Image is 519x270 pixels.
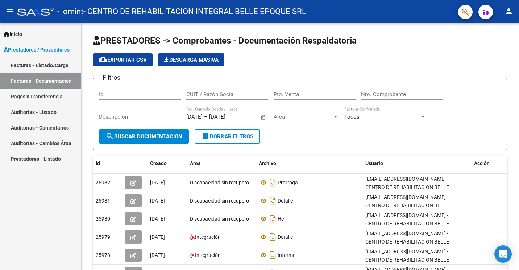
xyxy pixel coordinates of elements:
[256,156,362,171] datatable-header-cell: Archivo
[187,156,256,171] datatable-header-cell: Area
[150,234,165,240] span: [DATE]
[93,36,357,46] span: PRESTADORES -> Comprobantes - Documentación Respaldatoria
[362,156,471,171] datatable-header-cell: Usuario
[164,57,219,63] span: Descarga Masiva
[158,53,224,66] button: Descarga Masiva
[259,160,276,166] span: Archivo
[158,53,224,66] app-download-masive: Descarga masiva de comprobantes (adjuntos)
[195,234,221,240] span: Integración
[204,114,208,120] span: –
[190,160,201,166] span: Area
[201,133,253,140] span: Borrar Filtros
[471,156,507,171] datatable-header-cell: Acción
[365,194,454,225] span: [EMAIL_ADDRESS][DOMAIN_NAME] - CENTRO DE REHABILITACION BELLE EPOQUE CENTRO DE REHABILITACION BEL...
[105,132,114,140] mat-icon: search
[201,132,210,140] mat-icon: delete
[150,252,165,258] span: [DATE]
[93,53,153,66] button: Exportar CSV
[195,252,221,258] span: Integración
[259,113,268,122] button: Open calendar
[505,7,513,16] mat-icon: person
[93,156,122,171] datatable-header-cell: Id
[99,129,189,144] button: Buscar Documentacion
[268,213,278,225] i: Descargar documento
[268,231,278,243] i: Descargar documento
[150,198,165,204] span: [DATE]
[96,234,110,240] span: 25979
[474,160,490,166] span: Acción
[105,133,182,140] span: Buscar Documentacion
[190,180,249,185] span: Discapacidad sin recupero
[278,180,298,185] span: Prorroga
[96,160,100,166] span: Id
[268,249,278,261] i: Descargar documento
[278,198,293,204] span: Detalle
[150,216,165,222] span: [DATE]
[278,216,284,222] span: Hc
[209,114,244,120] input: Fecha fin
[57,4,83,20] span: - omint
[195,129,260,144] button: Borrar Filtros
[99,73,124,83] h3: Filtros
[4,30,22,38] span: Inicio
[186,114,203,120] input: Fecha inicio
[96,216,110,222] span: 25980
[278,234,293,240] span: Detalle
[96,252,110,258] span: 25978
[6,7,14,16] mat-icon: menu
[494,245,512,263] div: Open Intercom Messenger
[150,160,167,166] span: Creado
[4,46,70,54] span: Prestadores / Proveedores
[365,160,383,166] span: Usuario
[365,212,454,243] span: [EMAIL_ADDRESS][DOMAIN_NAME] - CENTRO DE REHABILITACION BELLE EPOQUE CENTRO DE REHABILITACION BEL...
[365,230,454,261] span: [EMAIL_ADDRESS][DOMAIN_NAME] - CENTRO DE REHABILITACION BELLE EPOQUE CENTRO DE REHABILITACION BEL...
[190,216,249,222] span: Discapacidad sin recupero
[99,55,107,64] mat-icon: cloud_download
[96,180,110,185] span: 25982
[99,57,147,63] span: Exportar CSV
[83,4,306,20] span: - CENTRO DE REHABILITACION INTEGRAL BELLE EPOQUE SRL
[365,176,454,206] span: [EMAIL_ADDRESS][DOMAIN_NAME] - CENTRO DE REHABILITACION BELLE EPOQUE CENTRO DE REHABILITACION BEL...
[344,114,360,120] span: Todos
[150,180,165,185] span: [DATE]
[268,195,278,206] i: Descargar documento
[190,198,249,204] span: Discapacidad sin recupero
[278,252,295,258] span: Informe
[274,114,332,120] span: Área
[96,198,110,204] span: 25981
[268,177,278,188] i: Descargar documento
[147,156,187,171] datatable-header-cell: Creado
